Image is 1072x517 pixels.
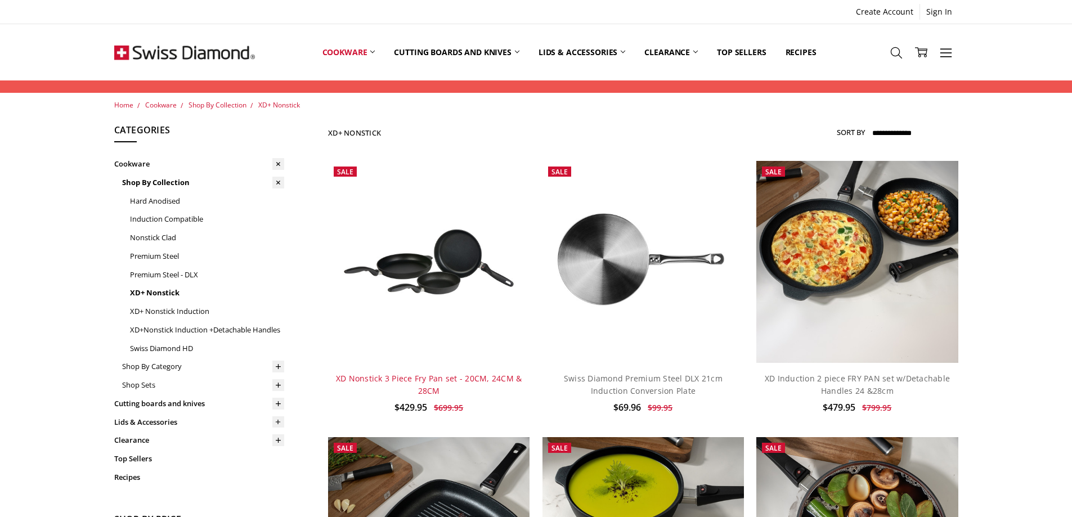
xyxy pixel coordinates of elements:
[384,27,529,77] a: Cutting boards and knives
[313,27,385,77] a: Cookware
[130,228,284,247] a: Nonstick Clad
[529,27,635,77] a: Lids & Accessories
[707,27,775,77] a: Top Sellers
[130,192,284,210] a: Hard Anodised
[130,302,284,321] a: XD+ Nonstick Induction
[765,167,782,177] span: Sale
[862,402,891,413] span: $799.95
[114,100,133,110] a: Home
[114,123,284,142] h5: Categories
[122,357,284,376] a: Shop By Category
[776,27,826,77] a: Recipes
[130,339,284,358] a: Swiss Diamond HD
[122,376,284,394] a: Shop Sets
[114,468,284,487] a: Recipes
[130,210,284,228] a: Induction Compatible
[130,321,284,339] a: XD+Nonstick Induction +Detachable Handles
[613,401,641,413] span: $69.96
[114,413,284,431] a: Lids & Accessories
[114,394,284,413] a: Cutting boards and knives
[114,24,255,80] img: Free Shipping On Every Order
[114,431,284,449] a: Clearance
[130,266,284,284] a: Premium Steel - DLX
[189,100,246,110] a: Shop By Collection
[328,161,530,362] a: XD Nonstick 3 Piece Fry Pan set - 20CM, 24CM & 28CM
[765,443,782,453] span: Sale
[114,155,284,173] a: Cookware
[337,443,353,453] span: Sale
[551,167,568,177] span: Sale
[114,449,284,468] a: Top Sellers
[551,443,568,453] span: Sale
[542,161,744,362] img: Swiss Diamond Premium Steel DLX 21cm Induction Conversion Plate
[394,401,427,413] span: $429.95
[258,100,300,110] a: XD+ Nonstick
[145,100,177,110] a: Cookware
[765,373,950,396] a: XD Induction 2 piece FRY PAN set w/Detachable Handles 24 &28cm
[336,373,522,396] a: XD Nonstick 3 Piece Fry Pan set - 20CM, 24CM & 28CM
[122,173,284,192] a: Shop By Collection
[920,4,958,20] a: Sign In
[328,128,381,137] h1: XD+ Nonstick
[328,212,530,312] img: XD Nonstick 3 Piece Fry Pan set - 20CM, 24CM & 28CM
[837,123,865,141] label: Sort By
[648,402,672,413] span: $99.95
[823,401,855,413] span: $479.95
[130,284,284,302] a: XD+ Nonstick
[635,27,707,77] a: Clearance
[756,161,958,362] img: XD Induction 2 piece FRY PAN set w/Detachable Handles 24 &28cm
[850,4,920,20] a: Create Account
[130,247,284,266] a: Premium Steel
[337,167,353,177] span: Sale
[564,373,723,396] a: Swiss Diamond Premium Steel DLX 21cm Induction Conversion Plate
[434,402,463,413] span: $699.95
